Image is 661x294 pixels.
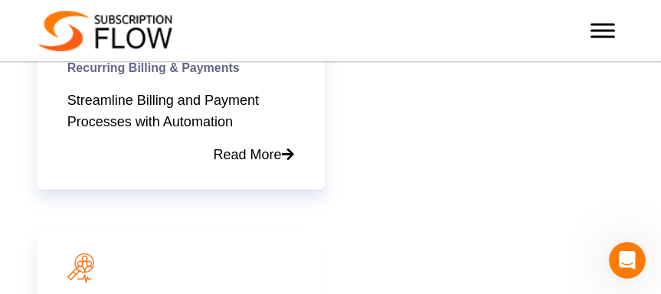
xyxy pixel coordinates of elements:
[67,61,240,74] a: Recurring Billing & Payments
[67,132,294,165] a: Read More
[38,11,172,51] img: Subscriptionflow
[609,242,646,279] iframe: Intercom live chat
[67,253,94,283] img: icon11
[591,23,615,38] button: Toggle Menu
[67,90,294,165] p: Streamline Billing and Payment Processes with Automation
